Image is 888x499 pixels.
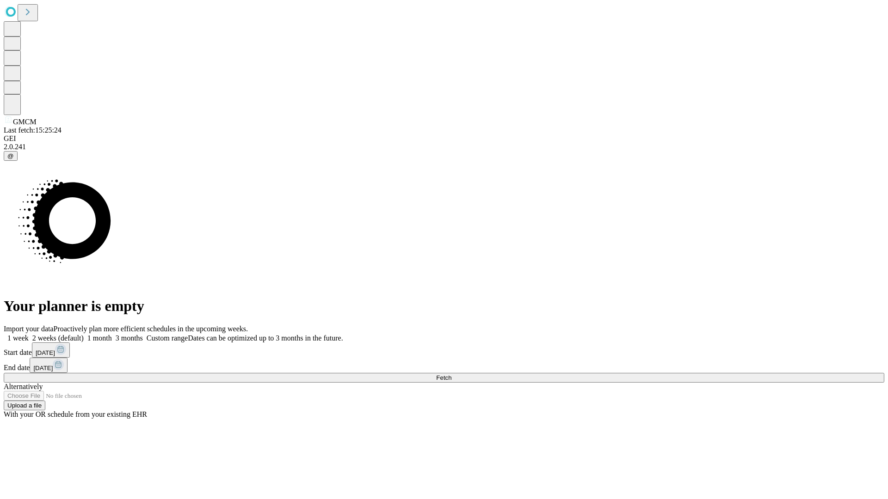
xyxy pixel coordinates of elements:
[436,374,451,381] span: Fetch
[33,365,53,371] span: [DATE]
[147,334,188,342] span: Custom range
[4,342,884,358] div: Start date
[4,383,43,390] span: Alternatively
[4,401,45,410] button: Upload a file
[32,334,84,342] span: 2 weeks (default)
[4,151,18,161] button: @
[188,334,343,342] span: Dates can be optimized up to 3 months in the future.
[7,334,29,342] span: 1 week
[13,118,37,126] span: GMCM
[116,334,143,342] span: 3 months
[32,342,70,358] button: [DATE]
[30,358,68,373] button: [DATE]
[87,334,112,342] span: 1 month
[7,152,14,159] span: @
[4,298,884,315] h1: Your planner is empty
[36,349,55,356] span: [DATE]
[4,126,62,134] span: Last fetch: 15:25:24
[4,143,884,151] div: 2.0.241
[4,410,147,418] span: With your OR schedule from your existing EHR
[54,325,248,333] span: Proactively plan more efficient schedules in the upcoming weeks.
[4,325,54,333] span: Import your data
[4,358,884,373] div: End date
[4,373,884,383] button: Fetch
[4,134,884,143] div: GEI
